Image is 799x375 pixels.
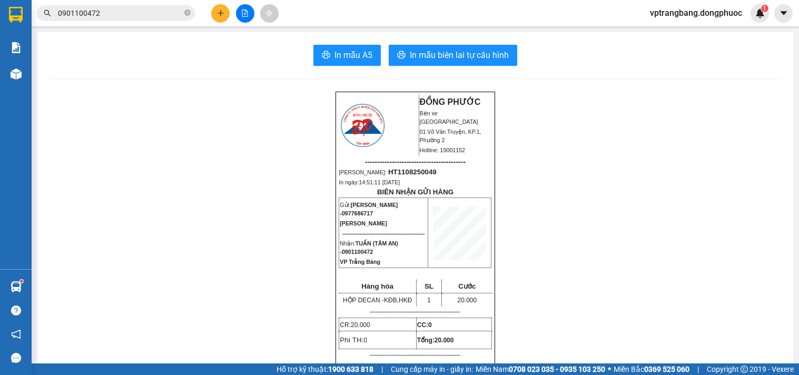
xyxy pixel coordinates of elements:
p: ------------------------------------------- [339,351,491,359]
span: 20.000 [351,321,370,329]
span: Cung cấp máy in - giấy in: [391,363,473,375]
img: logo [339,102,386,149]
img: solution-icon [11,42,22,53]
span: 20.000 [458,297,477,304]
input: Tìm tên, số ĐT hoặc mã đơn [58,7,182,19]
span: In mẫu biên lai tự cấu hình [410,48,509,62]
span: Miền Nam [476,363,605,375]
span: close-circle [184,9,191,16]
span: HỘP DECAN - [343,297,412,304]
span: | [697,363,699,375]
span: 20.000 [435,337,454,344]
span: question-circle [11,305,21,315]
span: CR: [340,321,370,329]
button: caret-down [774,4,793,23]
span: ----------------------------------------- [365,157,466,166]
span: TUẤN (TÂM AN) - [340,240,398,255]
span: 0 [363,337,367,344]
strong: CC: [417,321,432,329]
span: Tổng: [417,337,454,344]
span: In mẫu A5 [334,48,372,62]
span: 0977686717 [342,210,373,216]
img: warehouse-icon [11,281,22,292]
span: vptrangbang.dongphuoc [642,6,751,19]
button: printerIn mẫu biên lai tự cấu hình [389,45,517,66]
span: Bến xe [GEOGRAPHIC_DATA] [420,110,478,125]
span: Miền Bắc [614,363,689,375]
span: [PERSON_NAME]: [339,169,436,175]
span: 1 [763,5,766,12]
span: 01 Võ Văn Truyện, KP.1, Phường 2 [420,129,481,143]
button: printerIn mẫu A5 [313,45,381,66]
span: Hotline: 19001152 [420,147,466,153]
span: 14:51:11 [DATE] [359,179,400,185]
span: KĐB,HKĐ [384,297,412,304]
span: copyright [741,366,748,373]
span: printer [397,51,406,61]
sup: 1 [20,280,23,283]
span: VP Trảng Bàng [340,259,380,265]
span: aim [265,9,273,17]
span: plus [217,9,224,17]
span: 1 [427,297,431,304]
span: 0 [428,321,432,329]
span: HT1108250049 [388,168,437,176]
strong: BIÊN NHẬN GỬI HÀNG [377,188,453,196]
span: In ngày: [339,179,400,185]
strong: 0369 525 060 [644,365,689,373]
span: caret-down [779,8,788,18]
span: search [44,9,51,17]
button: plus [211,4,230,23]
span: [PERSON_NAME] - [340,202,398,216]
img: icon-new-feature [755,8,765,18]
img: logo-vxr [9,7,23,23]
span: Cước [458,282,476,290]
span: [PERSON_NAME] [340,220,387,226]
span: message [11,353,21,363]
p: ------------------------------------------- [339,308,491,316]
span: file-add [241,9,249,17]
span: -------------------------------------------- [342,230,425,236]
strong: 0708 023 035 - 0935 103 250 [509,365,605,373]
span: ⚪️ [608,367,611,371]
sup: 1 [761,5,768,12]
strong: 1900 633 818 [328,365,373,373]
span: close-circle [184,8,191,18]
span: SL [425,282,433,290]
strong: ĐỒNG PHƯỚC [420,97,481,106]
button: aim [260,4,279,23]
span: Phí TH: [340,336,367,344]
span: | [381,363,383,375]
span: Nhận: [340,240,398,255]
span: Gửi: [340,202,398,216]
span: notification [11,329,21,339]
span: Hàng hóa [361,282,393,290]
span: printer [322,51,330,61]
button: file-add [236,4,254,23]
span: 0901100472 [342,249,373,255]
img: warehouse-icon [11,68,22,80]
span: Hỗ trợ kỹ thuật: [277,363,373,375]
